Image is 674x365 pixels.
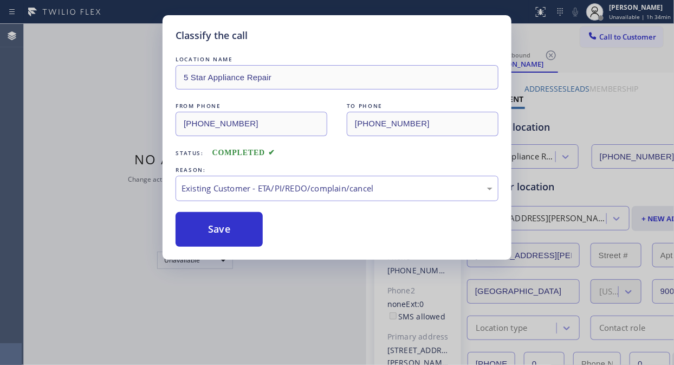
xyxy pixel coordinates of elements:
h5: Classify the call [176,28,248,43]
span: COMPLETED [212,149,275,157]
input: From phone [176,112,327,136]
div: Existing Customer - ETA/PI/REDO/complain/cancel [182,182,492,195]
div: REASON: [176,164,498,176]
div: TO PHONE [347,100,498,112]
button: Save [176,212,263,247]
input: To phone [347,112,498,136]
div: LOCATION NAME [176,54,498,65]
span: Status: [176,149,204,157]
div: FROM PHONE [176,100,327,112]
